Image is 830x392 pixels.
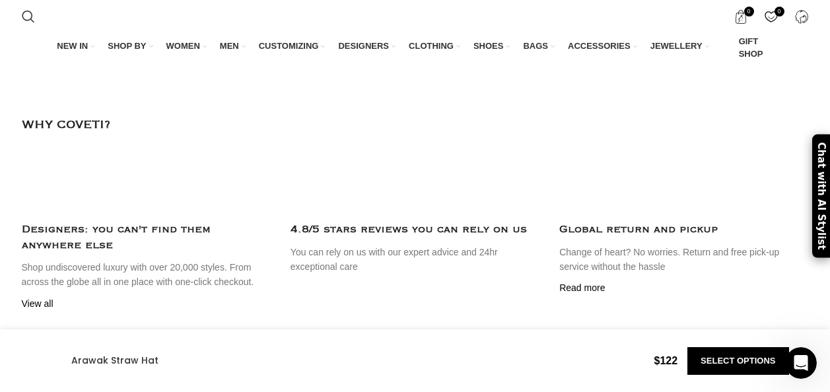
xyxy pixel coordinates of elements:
a: DESIGNERS [338,32,396,60]
a: 0 [758,3,785,30]
h4: Arawak Straw Hat [71,354,644,368]
a: SHOP BY [108,32,153,60]
img: Icon1_footer [22,180,55,212]
span: 0 [775,7,784,16]
h4: WHY COVETI? [22,125,110,126]
span: 122 [654,355,677,366]
div: My Wishlist [758,3,785,30]
h4: Designers: you can't find them anywhere else [22,222,271,253]
img: GiftBag [722,42,734,54]
span: ACCESSORIES [568,40,631,52]
span: BAGS [523,40,548,52]
h4: Global return and pickup [559,222,808,238]
span: DESIGNERS [338,40,389,52]
img: Icon2_footer [291,180,324,212]
img: Arawak Straw Hat Accessories beachwear Coveti [22,339,65,382]
p: You can rely on us with our expert advice and 24hr exceptional care [291,245,539,275]
span: GIFT SHOP [739,36,773,59]
a: MEN [220,32,246,60]
span: SHOP BY [108,40,146,52]
span: $ [654,355,660,366]
span: CUSTOMIZING [259,40,319,52]
div: Main navigation [15,32,815,63]
span: SHOES [473,40,504,52]
a: ACCESSORIES [568,32,637,60]
img: Icon3_footer [559,180,592,212]
a: WOMEN [166,32,207,60]
h4: 4.8/5 stars reviews you can rely on us [291,222,539,238]
span: CLOTHING [409,40,454,52]
iframe: Intercom live chat [785,347,817,379]
p: Shop undiscovered luxury with over 20,000 styles. From across the globe all in one place with one... [22,260,271,290]
a: JEWELLERY [650,32,709,60]
a: CLOTHING [409,32,460,60]
a: 0 [728,3,755,30]
span: WOMEN [166,40,200,52]
a: SHOES [473,32,510,60]
a: Read more [559,282,605,293]
span: JEWELLERY [650,40,703,52]
span: 0 [744,7,754,16]
a: NEW IN [57,32,94,60]
a: Select options [687,347,788,375]
span: MEN [220,40,239,52]
span: NEW IN [57,40,88,52]
a: View all [22,298,53,309]
a: CUSTOMIZING [259,32,326,60]
a: Search [15,3,42,30]
a: GIFT SHOP [722,32,773,63]
p: Change of heart? No worries. Return and free pick-up service without the hassle [559,245,808,275]
a: BAGS [523,32,555,60]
